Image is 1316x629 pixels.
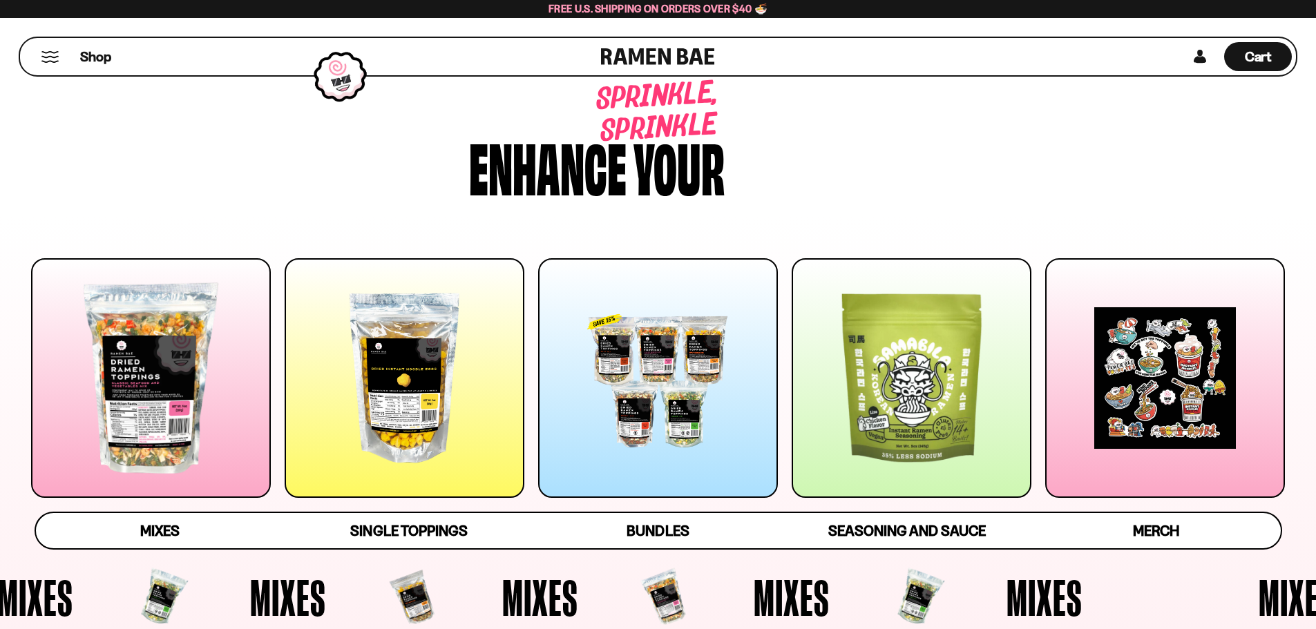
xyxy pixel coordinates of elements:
a: Mixes [36,513,285,548]
span: Mixes [120,572,196,623]
span: Mixes [1128,572,1204,623]
a: Seasoning and Sauce [783,513,1031,548]
span: Mixes [623,572,699,623]
a: Single Toppings [285,513,533,548]
span: Seasoning and Sauce [828,522,985,539]
span: Free U.S. Shipping on Orders over $40 🍜 [549,2,767,15]
span: Bundles [627,522,689,539]
a: Cart [1224,38,1292,75]
a: Bundles [533,513,782,548]
div: your [633,133,725,198]
span: Mixes [140,522,180,539]
button: Mobile Menu Trigger [41,51,59,63]
span: Mixes [372,572,448,623]
span: Single Toppings [350,522,467,539]
span: Merch [1133,522,1179,539]
span: Shop [80,48,111,66]
a: Merch [1031,513,1280,548]
a: Shop [80,42,111,71]
span: Mixes [877,572,953,623]
div: Enhance [469,133,627,198]
span: Cart [1245,48,1272,65]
